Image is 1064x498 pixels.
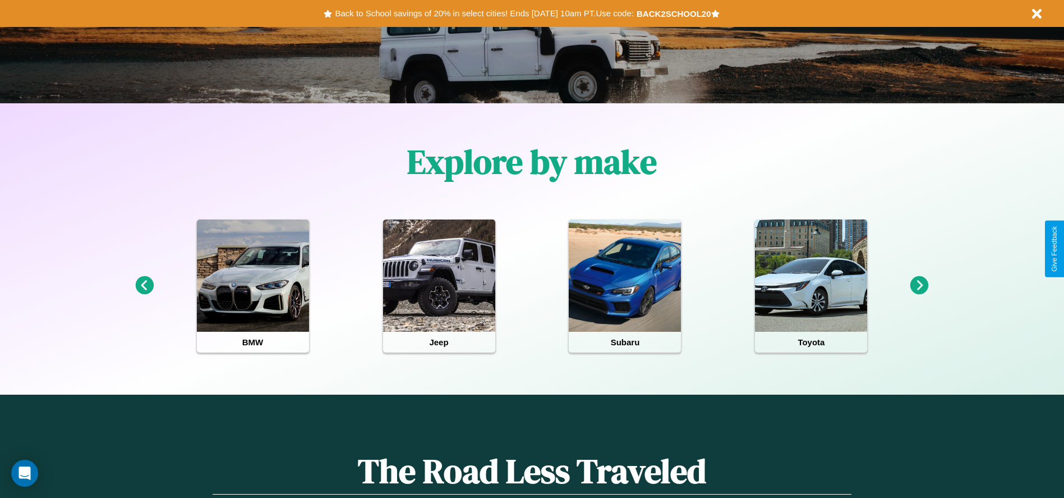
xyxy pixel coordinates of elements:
[383,332,495,353] h4: Jeep
[332,6,636,21] button: Back to School savings of 20% in select cities! Ends [DATE] 10am PT.Use code:
[197,332,309,353] h4: BMW
[755,332,867,353] h4: Toyota
[637,9,711,19] b: BACK2SCHOOL20
[11,460,38,487] div: Open Intercom Messenger
[1051,226,1058,272] div: Give Feedback
[213,448,851,495] h1: The Road Less Traveled
[407,139,657,185] h1: Explore by make
[569,332,681,353] h4: Subaru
